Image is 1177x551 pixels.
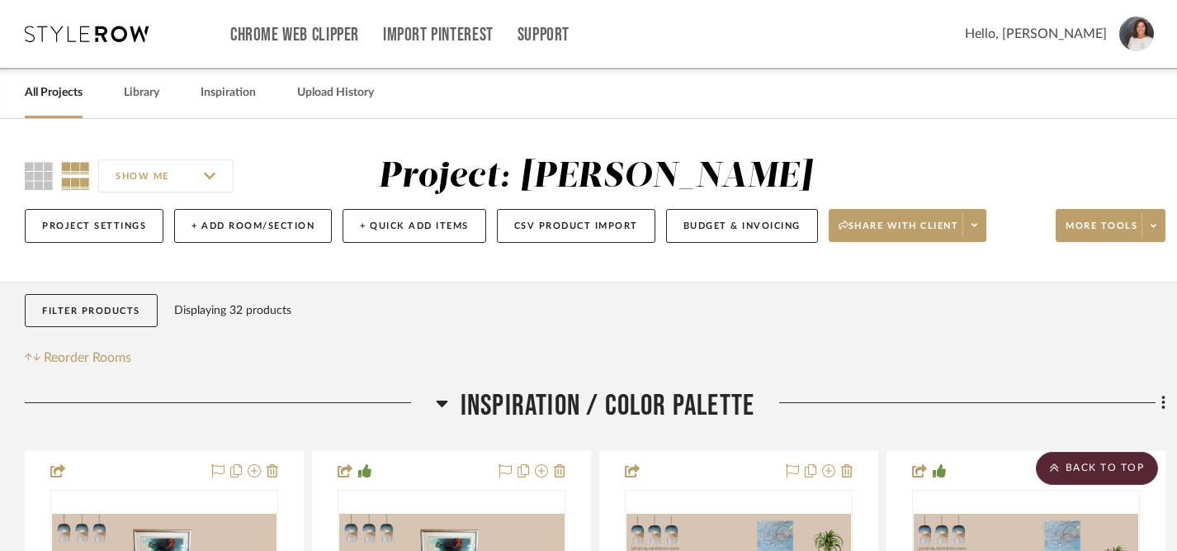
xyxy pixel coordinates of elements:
span: Hello, [PERSON_NAME] [965,24,1107,44]
a: Support [518,28,570,42]
div: Displaying 32 products [174,294,291,327]
span: Share with client [839,220,959,245]
img: avatar [1119,17,1154,51]
span: Reorder Rooms [44,348,131,368]
a: Upload History [297,82,374,104]
button: + Add Room/Section [174,209,332,243]
button: Project Settings [25,209,163,243]
scroll-to-top-button: BACK TO TOP [1036,452,1158,485]
button: Share with client [829,209,987,242]
button: CSV Product Import [497,209,655,243]
button: More tools [1056,209,1165,242]
button: Reorder Rooms [25,348,131,368]
a: Import Pinterest [383,28,494,42]
button: Filter Products [25,294,158,328]
a: Inspiration [201,82,256,104]
div: Project: [PERSON_NAME] [378,159,812,194]
a: All Projects [25,82,83,104]
a: Library [124,82,159,104]
button: Budget & Invoicing [666,209,818,243]
a: Chrome Web Clipper [230,28,359,42]
span: More tools [1066,220,1137,245]
span: Inspiration / Color Palette [461,388,754,424]
button: + Quick Add Items [343,209,486,243]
